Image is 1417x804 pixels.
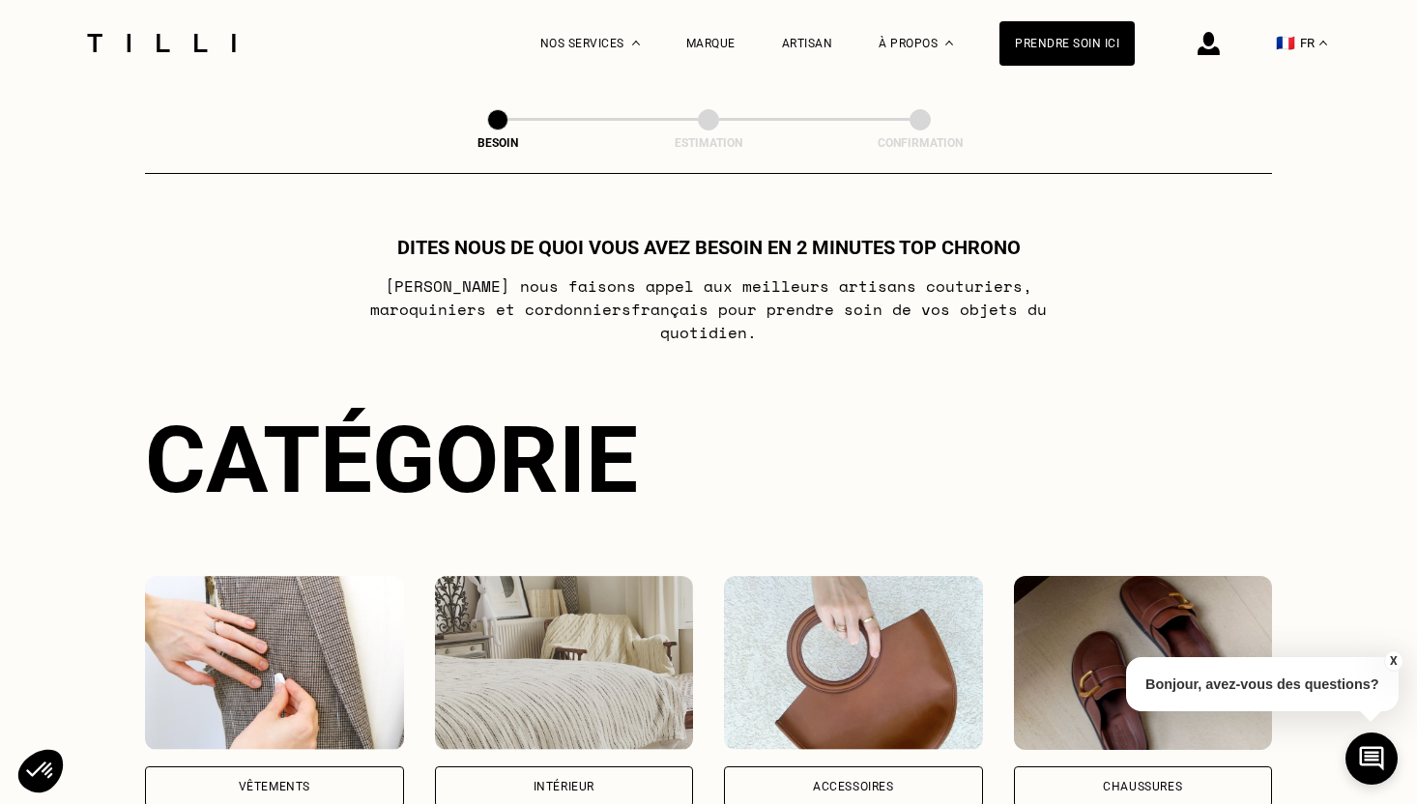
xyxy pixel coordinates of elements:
[1198,32,1220,55] img: icône connexion
[1383,650,1403,672] button: X
[239,781,310,792] div: Vêtements
[782,37,833,50] a: Artisan
[945,41,953,45] img: Menu déroulant à propos
[612,136,805,150] div: Estimation
[80,34,243,52] img: Logo du service de couturière Tilli
[1276,34,1295,52] span: 🇫🇷
[813,781,894,792] div: Accessoires
[145,406,1272,514] div: Catégorie
[686,37,736,50] a: Marque
[145,576,404,750] img: Vêtements
[1103,781,1182,792] div: Chaussures
[397,236,1021,259] h1: Dites nous de quoi vous avez besoin en 2 minutes top chrono
[326,274,1092,344] p: [PERSON_NAME] nous faisons appel aux meilleurs artisans couturiers , maroquiniers et cordonniers ...
[824,136,1017,150] div: Confirmation
[1014,576,1273,750] img: Chaussures
[435,576,694,750] img: Intérieur
[632,41,640,45] img: Menu déroulant
[999,21,1135,66] a: Prendre soin ici
[1319,41,1327,45] img: menu déroulant
[401,136,594,150] div: Besoin
[1126,657,1399,711] p: Bonjour, avez-vous des questions?
[534,781,594,792] div: Intérieur
[724,576,983,750] img: Accessoires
